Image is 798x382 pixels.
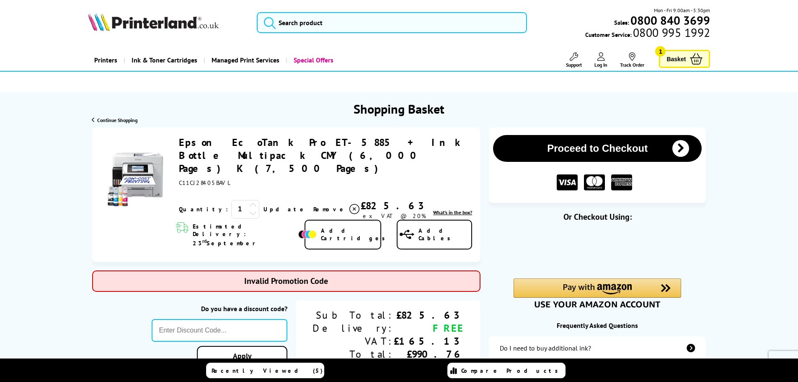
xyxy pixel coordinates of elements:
a: Support [566,52,582,68]
a: lnk_inthebox [433,209,472,216]
div: Do you have a discount code? [152,304,288,313]
span: Customer Service: [585,29,710,39]
span: Log In [594,62,607,68]
div: VAT: [312,335,394,348]
input: Enter Discount Code... [152,319,288,342]
div: FREE [394,322,464,335]
span: Remove [313,205,346,213]
div: Sub Total: [312,309,394,322]
sup: rd [202,238,207,244]
b: 0800 840 3699 [630,13,710,28]
a: Special Offers [286,49,340,71]
input: Search product [257,12,527,33]
div: Total: [312,348,394,361]
a: Printers [88,49,124,71]
span: Support [566,62,582,68]
a: Compare Products [447,363,566,378]
div: £165.13 [394,335,464,348]
a: Apply [197,346,287,366]
span: Compare Products [461,367,563,374]
img: MASTER CARD [584,174,605,191]
a: Delete item from your basket [313,203,361,216]
a: Managed Print Services [204,49,286,71]
div: Delivery: [312,322,394,335]
img: Add Cartridges [298,230,317,239]
div: Frequently Asked Questions [489,321,706,330]
span: Mon - Fri 9:00am - 5:30pm [654,6,710,14]
a: Recently Viewed (5) [206,363,324,378]
span: Continue Shopping [97,117,137,123]
div: Do I need to buy additional ink? [500,344,591,352]
span: What's in the box? [433,209,472,216]
span: Add Cables [418,227,471,242]
a: Log In [594,52,607,68]
a: Update [263,205,307,213]
span: Basket [666,53,686,65]
a: Continue Shopping [92,117,137,123]
a: 0800 840 3699 [629,16,710,24]
img: Printerland Logo [88,13,219,31]
img: VISA [557,174,578,191]
button: Proceed to Checkout [493,135,702,162]
span: Invalid Promotion Code [244,275,328,286]
span: 0800 995 1992 [632,29,710,36]
span: Add Cartridges [321,227,390,242]
iframe: PayPal [514,236,681,264]
div: £990.76 [394,348,464,361]
span: Estimated Delivery: 23 September [193,223,296,247]
span: Sales: [614,18,629,26]
div: Amazon Pay - Use your Amazon account [514,278,681,308]
span: 1 [655,46,666,57]
img: Epson EcoTank Pro ET-5885 + Ink Bottle Multipack CMY (6,000 Pages) K (7,500 Pages) [106,146,169,208]
span: C11CJ28405BAVL [179,179,231,187]
h1: Shopping Basket [354,101,444,117]
a: additional-ink [489,336,706,360]
a: Ink & Toner Cartridges [124,49,204,71]
a: Printerland Logo [88,13,247,33]
a: Epson EcoTank Pro ET-5885 + Ink Bottle Multipack CMY (6,000 Pages) K (7,500 Pages) [179,136,465,175]
div: £825.63 [361,199,428,212]
div: Or Checkout Using: [489,211,706,222]
a: Basket 1 [659,50,710,68]
span: Quantity: [179,205,228,213]
img: American Express [611,174,632,191]
span: Ink & Toner Cartridges [132,49,197,71]
span: ex VAT @ 20% [363,212,426,220]
a: Track Order [620,52,644,68]
span: Recently Viewed (5) [212,367,323,374]
div: £825.63 [394,309,464,322]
